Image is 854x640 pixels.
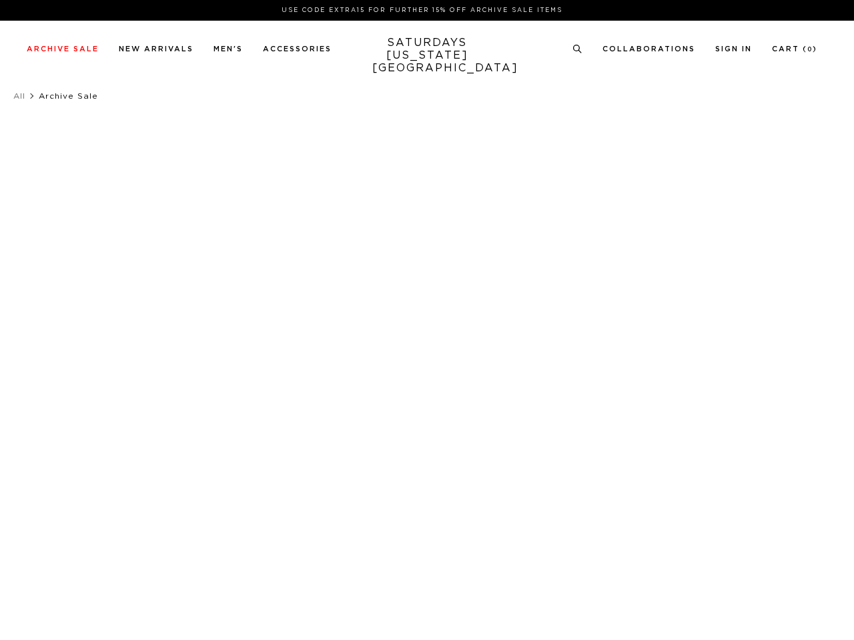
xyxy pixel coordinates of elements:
[602,45,695,53] a: Collaborations
[27,45,99,53] a: Archive Sale
[119,45,193,53] a: New Arrivals
[32,5,812,15] p: Use Code EXTRA15 for Further 15% Off Archive Sale Items
[715,45,752,53] a: Sign In
[772,45,817,53] a: Cart (0)
[39,92,98,100] span: Archive Sale
[372,37,482,75] a: SATURDAYS[US_STATE][GEOGRAPHIC_DATA]
[13,92,25,100] a: All
[263,45,332,53] a: Accessories
[213,45,243,53] a: Men's
[807,47,813,53] small: 0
